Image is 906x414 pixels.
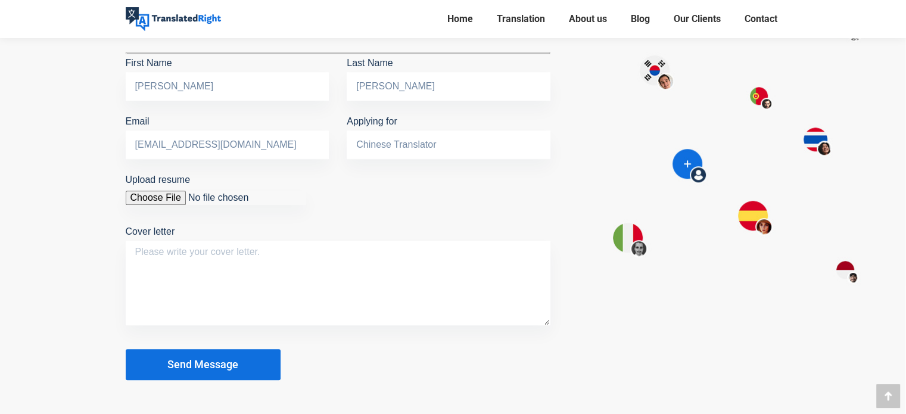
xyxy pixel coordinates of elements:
[126,191,306,205] input: Upload resume
[447,13,473,25] span: Home
[565,11,611,27] a: About us
[167,359,238,371] span: Send Message
[347,116,550,150] label: Applying for
[126,226,550,254] label: Cover letter
[497,13,545,25] span: Translation
[347,72,550,101] input: Last Name
[126,130,329,159] input: Email
[569,13,607,25] span: About us
[347,58,550,91] label: Last Name
[444,11,477,27] a: Home
[745,13,777,25] span: Contact
[493,11,549,27] a: Translation
[741,11,781,27] a: Contact
[126,241,550,325] textarea: Cover letter
[126,175,306,203] label: Upload resume
[126,116,329,150] label: Email
[126,349,281,380] button: Send Message
[670,11,724,27] a: Our Clients
[126,58,329,91] label: First Name
[627,11,653,27] a: Blog
[126,7,221,31] img: Translated Right
[126,72,329,101] input: First Name
[674,13,721,25] span: Our Clients
[631,13,650,25] span: Blog
[126,52,550,380] form: Contact form
[347,130,550,159] input: Applying for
